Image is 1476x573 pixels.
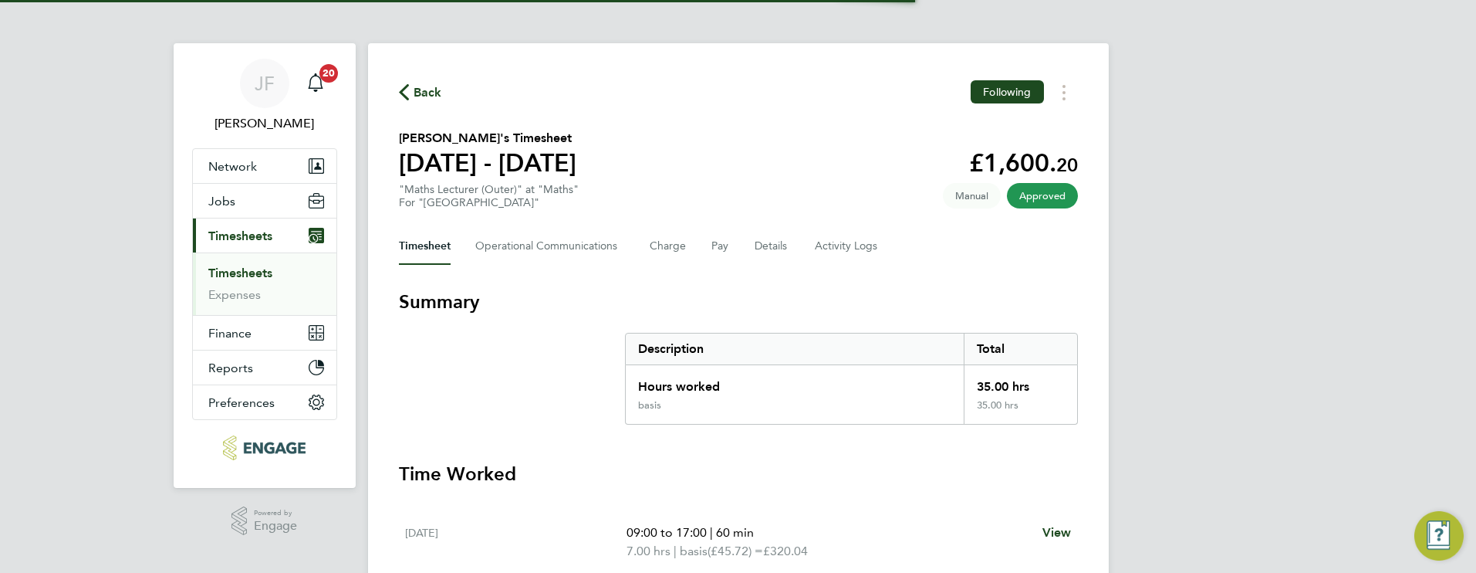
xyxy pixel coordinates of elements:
[193,385,336,419] button: Preferences
[475,228,625,265] button: Operational Communications
[680,542,708,561] span: basis
[208,326,252,341] span: Finance
[399,129,576,147] h2: [PERSON_NAME]'s Timesheet
[971,80,1043,103] button: Following
[711,228,730,265] button: Pay
[208,194,235,209] span: Jobs
[674,544,677,558] span: |
[208,395,275,410] span: Preferences
[399,196,579,209] div: For "[GEOGRAPHIC_DATA]"
[943,183,1001,209] span: This timesheet was manually created.
[399,290,1078,314] h3: Summary
[192,436,337,460] a: Go to home page
[626,365,964,399] div: Hours worked
[399,462,1078,487] h3: Time Worked
[208,229,272,243] span: Timesheets
[193,184,336,218] button: Jobs
[1414,511,1464,561] button: Engage Resource Center
[627,525,707,540] span: 09:00 to 17:00
[300,59,331,108] a: 20
[192,114,337,133] span: James Farrington
[405,524,627,561] div: [DATE]
[983,85,1031,99] span: Following
[414,83,442,102] span: Back
[964,334,1076,364] div: Total
[254,507,297,520] span: Powered by
[208,287,261,302] a: Expenses
[1056,154,1078,176] span: 20
[1042,524,1072,542] a: View
[255,73,275,93] span: JF
[815,228,880,265] button: Activity Logs
[964,399,1076,424] div: 35.00 hrs
[755,228,790,265] button: Details
[650,228,687,265] button: Charge
[1050,80,1078,104] button: Timesheets Menu
[399,183,579,209] div: "Maths Lecturer (Outer)" at "Maths"
[626,334,964,364] div: Description
[627,544,670,558] span: 7.00 hrs
[399,83,442,102] button: Back
[763,544,808,558] span: £320.04
[399,228,451,265] button: Timesheet
[638,399,661,412] div: basis
[710,525,713,540] span: |
[1042,525,1072,540] span: View
[399,147,576,178] h1: [DATE] - [DATE]
[208,159,257,174] span: Network
[708,544,763,558] span: (£45.72) =
[969,148,1078,178] app-decimal: £1,600.
[254,520,297,533] span: Engage
[193,149,336,183] button: Network
[223,436,306,460] img: huntereducation-logo-retina.png
[193,253,336,315] div: Timesheets
[319,64,338,83] span: 20
[193,316,336,350] button: Finance
[174,43,356,488] nav: Main navigation
[625,333,1078,425] div: Summary
[208,266,272,280] a: Timesheets
[192,59,337,133] a: JF[PERSON_NAME]
[193,351,336,385] button: Reports
[193,219,336,253] button: Timesheets
[1007,183,1078,209] span: This timesheet has been approved.
[964,365,1076,399] div: 35.00 hrs
[231,507,297,536] a: Powered byEngage
[208,361,253,375] span: Reports
[716,525,754,540] span: 60 min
